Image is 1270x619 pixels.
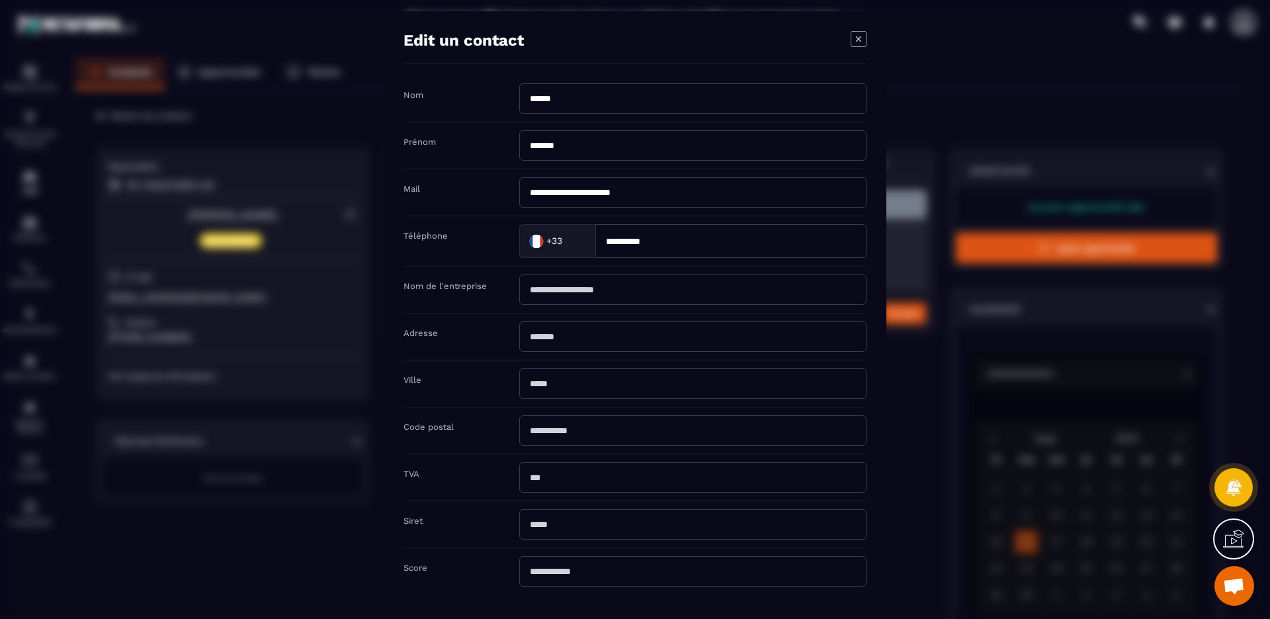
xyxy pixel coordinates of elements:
[546,235,562,248] span: +33
[403,375,421,385] label: Ville
[403,469,419,479] label: TVA
[403,184,420,194] label: Mail
[403,516,423,526] label: Siret
[403,328,438,338] label: Adresse
[403,422,454,432] label: Code postal
[565,231,581,251] input: Search for option
[403,137,436,147] label: Prénom
[1214,566,1254,606] div: Ouvrir le chat
[523,227,550,254] img: Country Flag
[403,31,524,50] h4: Edit un contact
[403,563,427,573] label: Score
[403,231,448,241] label: Téléphone
[519,224,595,258] div: Search for option
[403,281,487,291] label: Nom de l'entreprise
[403,90,423,100] label: Nom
